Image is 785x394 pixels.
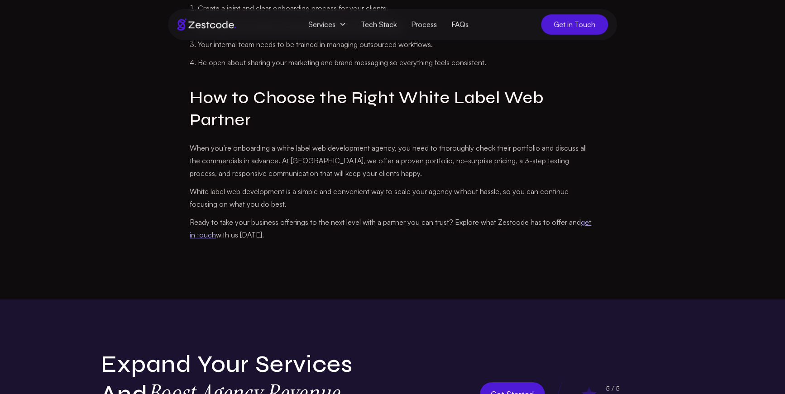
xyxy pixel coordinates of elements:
[190,56,595,69] p: 4. Be open about sharing your marketing and brand messaging so everything feels consistent.
[354,16,404,33] a: Tech Stack
[190,38,595,51] p: 3. Your internal team needs to be trained in managing outsourced workflows.
[190,87,595,132] h2: How to Choose the Right White Label Web Partner
[301,16,354,33] span: Services
[444,16,476,33] a: FAQs
[190,2,595,14] p: 1. Create a joint and clear onboarding process for your clients.
[190,216,595,242] p: Ready to take your business offerings to the next level with a partner you can trust? Explore wha...
[541,14,608,35] a: Get in Touch
[404,16,444,33] a: Process
[190,142,595,180] p: When you’re onboarding a white label web development agency, you need to thoroughly check their p...
[190,185,595,211] p: White label web development is a simple and convenient way to scale your agency without hassle, s...
[177,19,236,31] img: Brand logo of zestcode digital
